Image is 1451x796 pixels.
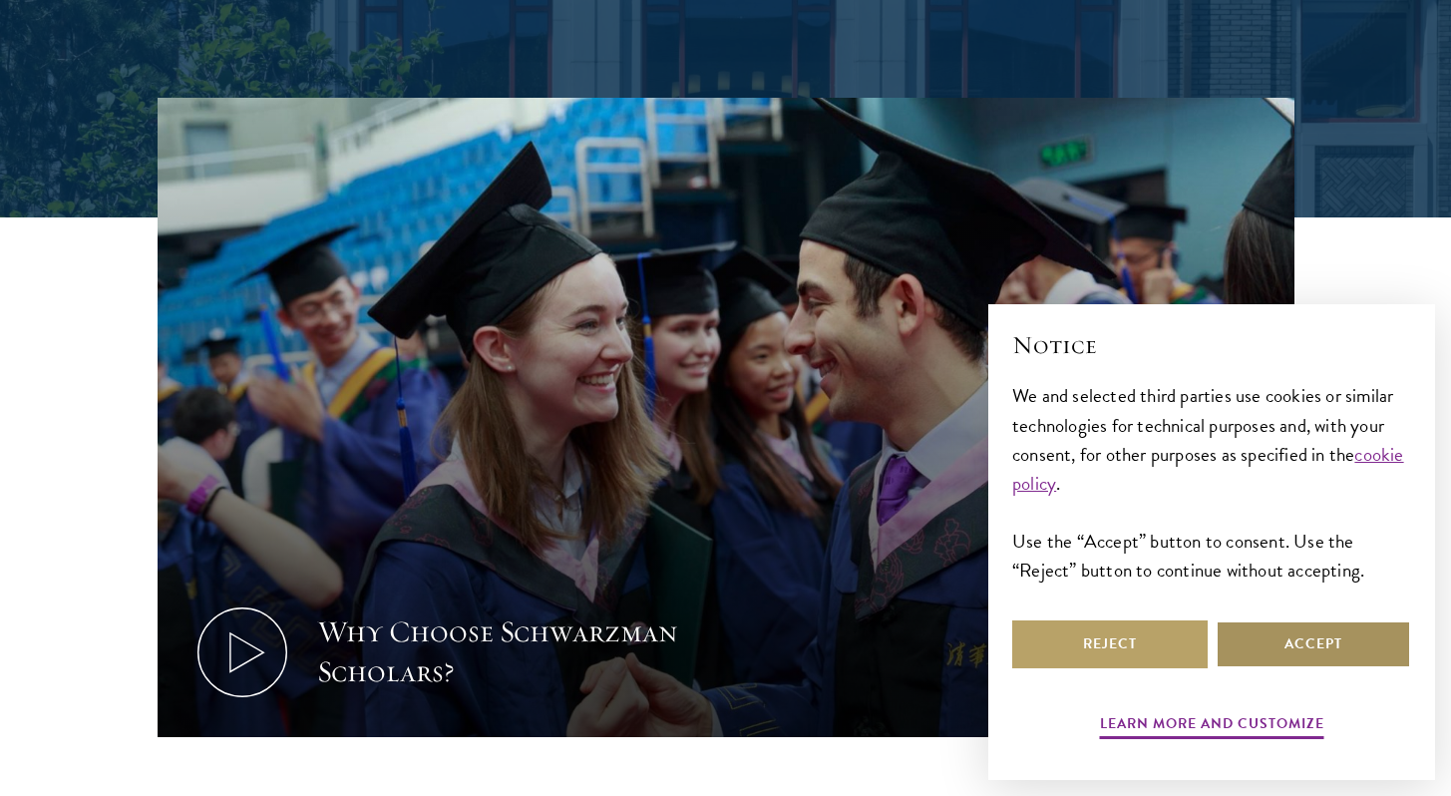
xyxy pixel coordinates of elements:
h2: Notice [1012,328,1411,362]
button: Learn more and customize [1100,711,1324,742]
div: We and selected third parties use cookies or similar technologies for technical purposes and, wit... [1012,381,1411,584]
button: Reject [1012,620,1208,668]
a: cookie policy [1012,440,1404,498]
div: Why Choose Schwarzman Scholars? [317,612,686,692]
button: Accept [1216,620,1411,668]
button: Why Choose Schwarzman Scholars? [158,98,1294,737]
